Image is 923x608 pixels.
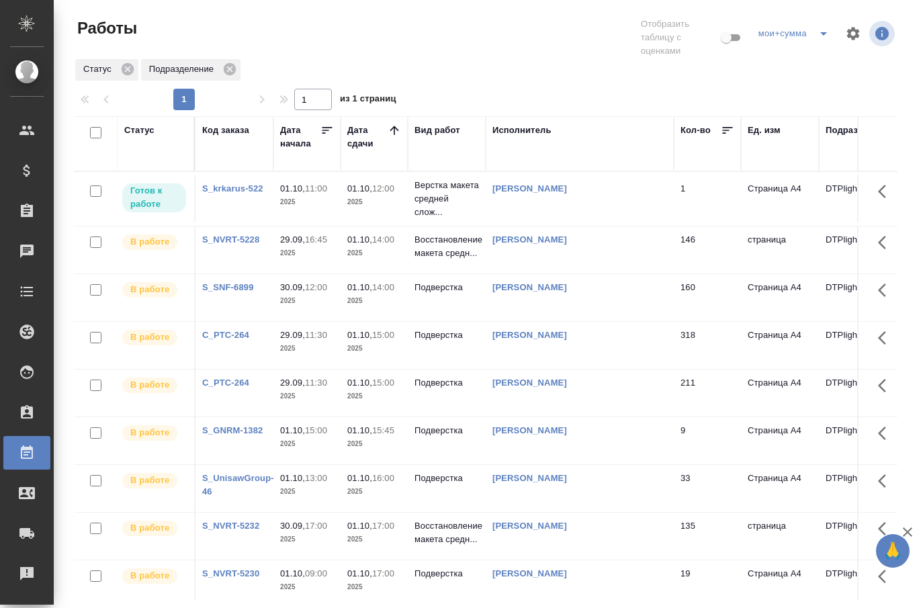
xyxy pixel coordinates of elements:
p: В работе [130,569,169,582]
td: 146 [674,226,741,273]
p: 2025 [347,533,401,546]
span: Отобразить таблицу с оценками [641,17,718,58]
a: [PERSON_NAME] [492,473,567,483]
p: В работе [130,474,169,487]
div: Дата начала [280,124,320,150]
div: Исполнитель выполняет работу [121,472,187,490]
a: [PERSON_NAME] [492,378,567,388]
p: Восстановление макета средн... [414,519,479,546]
div: Исполнитель выполняет работу [121,424,187,442]
a: [PERSON_NAME] [492,234,567,245]
p: 2025 [280,533,334,546]
a: S_SNF-6899 [202,282,254,292]
a: S_NVRT-5230 [202,568,259,578]
td: 1 [674,175,741,222]
button: Здесь прячутся важные кнопки [870,513,902,545]
div: split button [755,23,837,44]
p: В работе [130,283,169,296]
p: Подверстка [414,281,479,294]
a: S_krkarus-522 [202,183,263,193]
button: 🙏 [876,534,910,568]
p: Подверстка [414,376,479,390]
p: 17:00 [305,521,327,531]
p: 01.10, [347,183,372,193]
p: 16:45 [305,234,327,245]
button: Здесь прячутся важные кнопки [870,175,902,208]
p: 01.10, [347,425,372,435]
p: 2025 [280,294,334,308]
span: Посмотреть информацию [869,21,897,46]
p: 2025 [280,342,334,355]
p: Подверстка [414,472,479,485]
div: Исполнитель выполняет работу [121,329,187,347]
p: 01.10, [347,282,372,292]
p: Подверстка [414,329,479,342]
p: 15:00 [305,425,327,435]
span: Работы [74,17,137,39]
div: Исполнитель выполняет работу [121,233,187,251]
p: 2025 [347,485,401,498]
td: 33 [674,465,741,512]
div: Вид работ [414,124,460,137]
button: Здесь прячутся важные кнопки [870,417,902,449]
div: Статус [124,124,155,137]
td: DTPlight [819,560,897,607]
div: Исполнитель выполняет работу [121,519,187,537]
button: Здесь прячутся важные кнопки [870,274,902,306]
span: 🙏 [881,537,904,565]
p: 14:00 [372,234,394,245]
p: 11:00 [305,183,327,193]
td: DTPlight [819,226,897,273]
td: страница [741,513,819,560]
p: 30.09, [280,282,305,292]
span: из 1 страниц [340,91,396,110]
p: Статус [83,62,116,76]
a: [PERSON_NAME] [492,282,567,292]
div: Исполнитель выполняет работу [121,281,187,299]
div: Код заказа [202,124,249,137]
td: Страница А4 [741,175,819,222]
p: Подверстка [414,567,479,580]
p: Верстка макета средней слож... [414,179,479,219]
p: 12:00 [372,183,394,193]
div: Подразделение [141,59,240,81]
div: Ед. изм [748,124,781,137]
button: Здесь прячутся важные кнопки [870,370,902,402]
p: 01.10, [280,425,305,435]
td: 19 [674,560,741,607]
p: 12:00 [305,282,327,292]
td: DTPlight [819,175,897,222]
p: Подверстка [414,424,479,437]
p: 2025 [280,247,334,260]
td: Страница А4 [741,417,819,464]
p: 2025 [280,437,334,451]
p: 15:45 [372,425,394,435]
p: 2025 [347,342,401,355]
td: Страница А4 [741,322,819,369]
p: 01.10, [347,234,372,245]
td: Страница А4 [741,274,819,321]
p: Восстановление макета средн... [414,233,479,260]
a: C_PTC-264 [202,378,249,388]
td: 160 [674,274,741,321]
button: Здесь прячутся важные кнопки [870,465,902,497]
p: 14:00 [372,282,394,292]
p: 15:00 [372,378,394,388]
td: Страница А4 [741,465,819,512]
p: 17:00 [372,521,394,531]
a: [PERSON_NAME] [492,521,567,531]
a: [PERSON_NAME] [492,425,567,435]
td: Страница А4 [741,370,819,417]
p: 01.10, [280,183,305,193]
p: 2025 [347,247,401,260]
div: Подразделение [826,124,895,137]
td: 318 [674,322,741,369]
td: 135 [674,513,741,560]
p: 2025 [280,580,334,594]
p: 11:30 [305,330,327,340]
p: 01.10, [280,568,305,578]
div: Дата сдачи [347,124,388,150]
p: 01.10, [347,473,372,483]
p: Подразделение [149,62,218,76]
p: В работе [130,378,169,392]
